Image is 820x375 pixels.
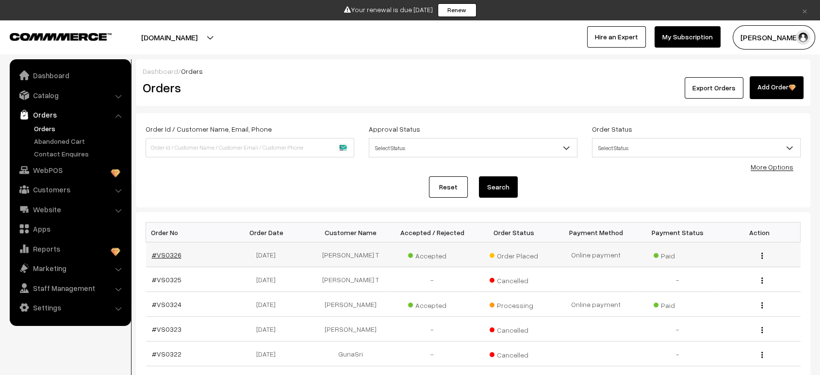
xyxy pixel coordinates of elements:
img: Menu [761,277,763,284]
th: Action [719,222,801,242]
img: Menu [761,302,763,308]
span: Cancelled [490,323,538,335]
a: Renew [438,3,476,17]
th: Payment Status [637,222,719,242]
a: Dashboard [143,67,178,75]
td: [DATE] [228,292,310,317]
td: - [391,341,473,366]
td: [DATE] [228,242,310,267]
td: [PERSON_NAME] T [310,242,392,267]
span: Processing [490,298,538,310]
a: Dashboard [12,67,128,84]
label: Order Id / Customer Name, Email, Phone [146,124,272,134]
a: #VS0323 [152,325,181,333]
a: Add Order [750,76,804,99]
a: Hire an Expert [587,26,646,48]
span: Cancelled [490,273,538,286]
a: Orders [12,106,128,123]
a: Marketing [12,259,128,277]
button: Search [479,176,518,198]
a: Catalog [12,86,128,104]
img: Menu [761,352,763,358]
input: Order Id / Customer Name / Customer Email / Customer Phone [146,138,354,157]
th: Accepted / Rejected [391,222,473,242]
td: [DATE] [228,317,310,341]
a: Contact Enquires [32,149,128,159]
span: Paid [654,298,702,310]
a: COMMMERCE [10,30,95,42]
h2: Orders [143,80,353,95]
th: Order Status [473,222,555,242]
td: - [637,341,719,366]
span: Accepted [408,298,457,310]
a: My Subscription [655,26,721,48]
td: Online payment [555,292,637,317]
span: Select Status [592,139,800,156]
th: Order Date [228,222,310,242]
td: GunaSri [310,341,392,366]
th: Customer Name [310,222,392,242]
td: - [637,267,719,292]
a: Settings [12,299,128,316]
span: Select Status [369,138,577,157]
th: Order No [146,222,228,242]
a: #VS0326 [152,251,181,259]
a: Website [12,201,128,218]
a: Reset [429,176,468,198]
img: COMMMERCE [10,33,112,40]
td: - [391,267,473,292]
button: [DOMAIN_NAME] [107,25,231,50]
div: Your renewal is due [DATE] [3,3,817,17]
span: Paid [654,248,702,261]
span: Accepted [408,248,457,261]
button: [PERSON_NAME] [733,25,815,50]
a: Reports [12,240,128,257]
a: #VS0324 [152,300,181,308]
td: [DATE] [228,341,310,366]
td: Online payment [555,242,637,267]
a: #VS0322 [152,350,181,358]
img: user [796,30,810,45]
img: Menu [761,327,763,333]
a: More Options [751,163,793,171]
a: #VS0325 [152,275,181,284]
label: Order Status [592,124,632,134]
td: [PERSON_NAME] [310,317,392,341]
a: × [798,4,811,16]
button: Export Orders [685,77,743,99]
a: Staff Management [12,279,128,297]
span: Order Placed [490,248,538,261]
td: [PERSON_NAME] T [310,267,392,292]
a: Orders [32,123,128,134]
th: Payment Method [555,222,637,242]
span: Select Status [369,139,577,156]
label: Approval Status [369,124,420,134]
a: Abandoned Cart [32,136,128,146]
div: / [143,66,804,76]
td: [PERSON_NAME] [310,292,392,317]
td: - [391,317,473,341]
td: - [637,317,719,341]
span: Orders [181,67,203,75]
img: Menu [761,253,763,259]
a: Apps [12,220,128,238]
span: Cancelled [490,347,538,360]
a: WebPOS [12,161,128,179]
td: [DATE] [228,267,310,292]
span: Select Status [592,138,801,157]
a: Customers [12,181,128,198]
